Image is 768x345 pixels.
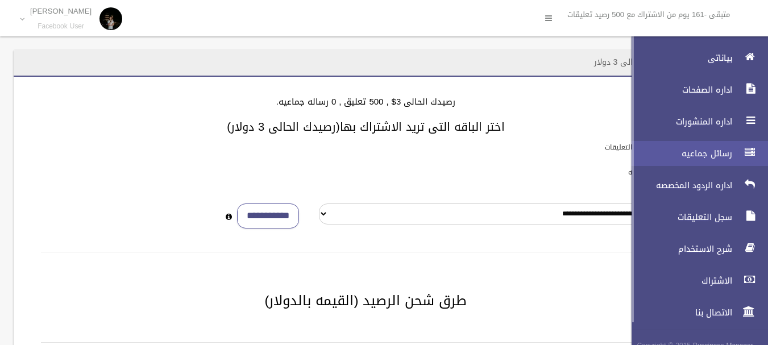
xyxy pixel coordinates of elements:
span: رسائل جماعيه [622,148,736,159]
span: اداره الردود المخصصه [622,180,736,191]
h3: اختر الباقه التى تريد الاشتراك بها(رصيدك الحالى 3 دولار) [27,120,704,133]
a: بياناتى [622,45,768,70]
span: الاتصال بنا [622,307,736,318]
span: بياناتى [622,52,736,64]
a: الاتصال بنا [622,300,768,325]
a: رسائل جماعيه [622,141,768,166]
small: Facebook User [30,22,92,31]
span: اداره المنشورات [622,116,736,127]
span: سجل التعليقات [622,211,736,223]
a: الاشتراك [622,268,768,293]
span: اداره الصفحات [622,84,736,95]
header: الاشتراك - رصيدك الحالى 3 دولار [580,51,718,73]
a: اداره المنشورات [622,109,768,134]
a: اداره الردود المخصصه [622,173,768,198]
label: باقات الرسائل الجماعيه [628,166,695,178]
span: شرح الاستخدام [622,243,736,255]
p: [PERSON_NAME] [30,7,92,15]
a: شرح الاستخدام [622,236,768,261]
a: سجل التعليقات [622,205,768,230]
h4: رصيدك الحالى 3$ , 500 تعليق , 0 رساله جماعيه. [27,97,704,107]
span: الاشتراك [622,275,736,286]
label: باقات الرد الالى على التعليقات [605,141,695,153]
a: اداره الصفحات [622,77,768,102]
